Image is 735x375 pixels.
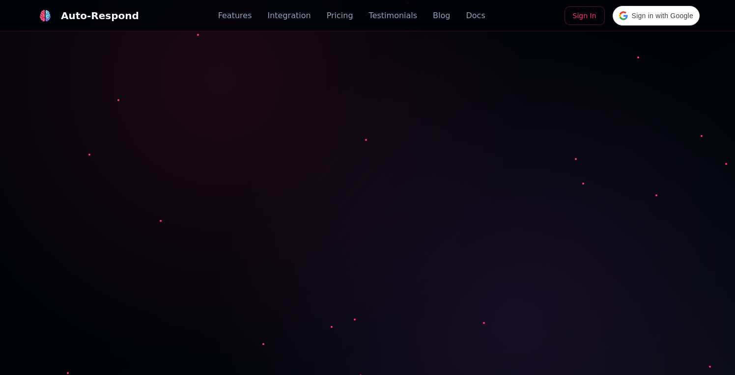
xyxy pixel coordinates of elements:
[613,6,700,26] div: Sign in with Google
[267,10,311,22] a: Integration
[327,10,353,22] a: Pricing
[466,10,485,22] a: Docs
[369,10,418,22] a: Testimonials
[61,9,139,23] div: Auto-Respond
[433,10,450,22] a: Blog
[35,6,139,26] a: Auto-Respond
[565,6,605,25] a: Sign In
[632,11,693,21] span: Sign in with Google
[39,10,52,22] img: logo.svg
[218,10,252,22] a: Features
